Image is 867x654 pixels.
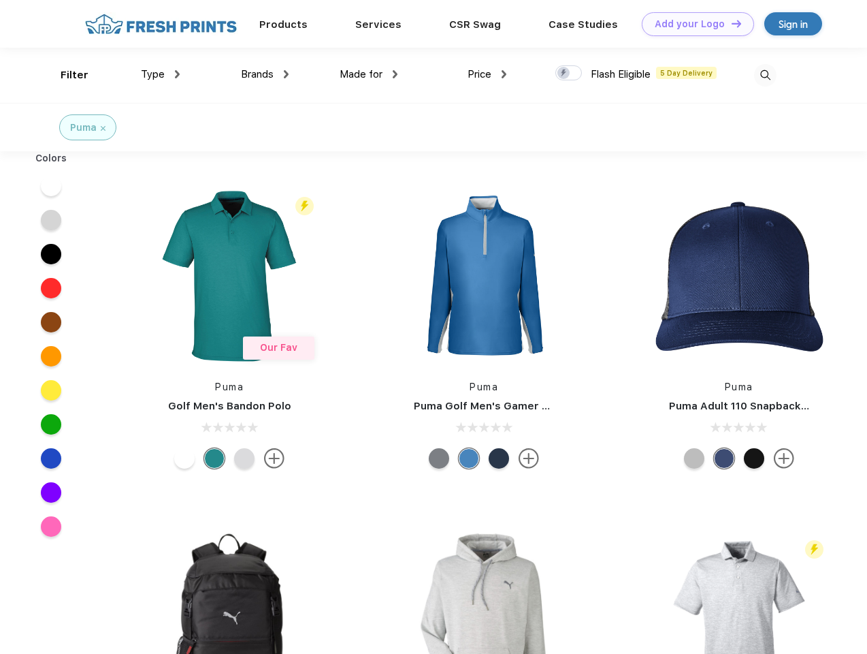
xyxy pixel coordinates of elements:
[414,400,629,412] a: Puma Golf Men's Gamer Golf Quarter-Zip
[805,540,823,559] img: flash_active_toggle.svg
[649,185,830,367] img: func=resize&h=266
[656,67,717,79] span: 5 Day Delivery
[725,381,753,392] a: Puma
[470,381,498,392] a: Puma
[655,18,725,30] div: Add your Logo
[61,67,88,83] div: Filter
[714,448,734,469] div: Peacoat Qut Shd
[732,20,741,27] img: DT
[489,448,509,469] div: Navy Blazer
[684,448,704,469] div: Quarry with Brt Whit
[204,448,225,469] div: Green Lagoon
[139,185,320,367] img: func=resize&h=266
[175,70,180,78] img: dropdown.png
[744,448,764,469] div: Pma Blk with Pma Blk
[25,151,78,166] div: Colors
[754,64,776,87] img: desktop_search.svg
[295,197,314,215] img: flash_active_toggle.svg
[215,381,244,392] a: Puma
[264,448,284,469] img: more.svg
[340,68,382,80] span: Made for
[81,12,241,36] img: fo%20logo%202.webp
[174,448,195,469] div: Bright White
[393,70,397,78] img: dropdown.png
[101,126,105,131] img: filter_cancel.svg
[70,121,97,135] div: Puma
[519,448,539,469] img: more.svg
[168,400,291,412] a: Golf Men's Bandon Polo
[393,185,574,367] img: func=resize&h=266
[591,68,651,80] span: Flash Eligible
[355,18,402,31] a: Services
[764,12,822,35] a: Sign in
[779,16,808,32] div: Sign in
[241,68,274,80] span: Brands
[284,70,289,78] img: dropdown.png
[502,70,506,78] img: dropdown.png
[259,18,308,31] a: Products
[429,448,449,469] div: Quiet Shade
[468,68,491,80] span: Price
[141,68,165,80] span: Type
[234,448,255,469] div: High Rise
[459,448,479,469] div: Bright Cobalt
[449,18,501,31] a: CSR Swag
[260,342,297,353] span: Our Fav
[774,448,794,469] img: more.svg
